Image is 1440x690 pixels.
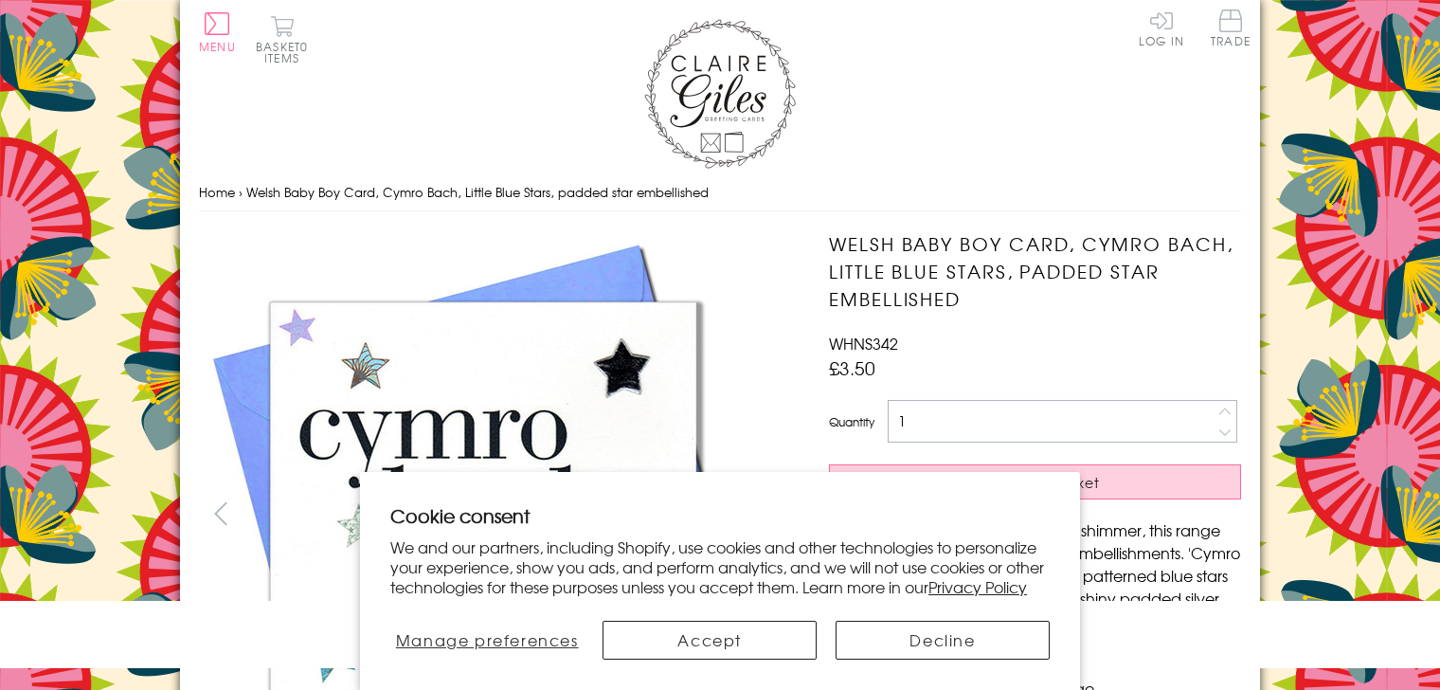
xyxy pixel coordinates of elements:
span: 0 items [264,38,308,66]
a: Log In [1139,9,1184,46]
span: Trade [1211,9,1251,46]
nav: breadcrumbs [199,173,1241,212]
span: Welsh Baby Boy Card, Cymro Bach, Little Blue Stars, padded star embellished [246,183,709,201]
span: £3.50 [829,354,875,381]
label: Quantity [829,413,874,430]
button: Menu [199,12,236,52]
a: Trade [1211,9,1251,50]
p: We and our partners, including Shopify, use cookies and other technologies to personalize your ex... [390,537,1050,596]
button: Accept [603,621,817,660]
span: Manage preferences [396,628,579,651]
img: Claire Giles Greetings Cards [644,19,796,169]
span: WHNS342 [829,332,898,354]
button: Decline [836,621,1050,660]
button: Basket0 items [256,15,308,64]
button: Manage preferences [390,621,584,660]
a: Home [199,183,235,201]
h1: Welsh Baby Boy Card, Cymro Bach, Little Blue Stars, padded star embellished [829,230,1241,312]
h2: Cookie consent [390,502,1050,529]
span: Menu [199,38,236,55]
span: › [239,183,243,201]
button: prev [199,492,242,535]
button: Add to Basket [829,464,1241,499]
a: Privacy Policy [928,575,1027,598]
